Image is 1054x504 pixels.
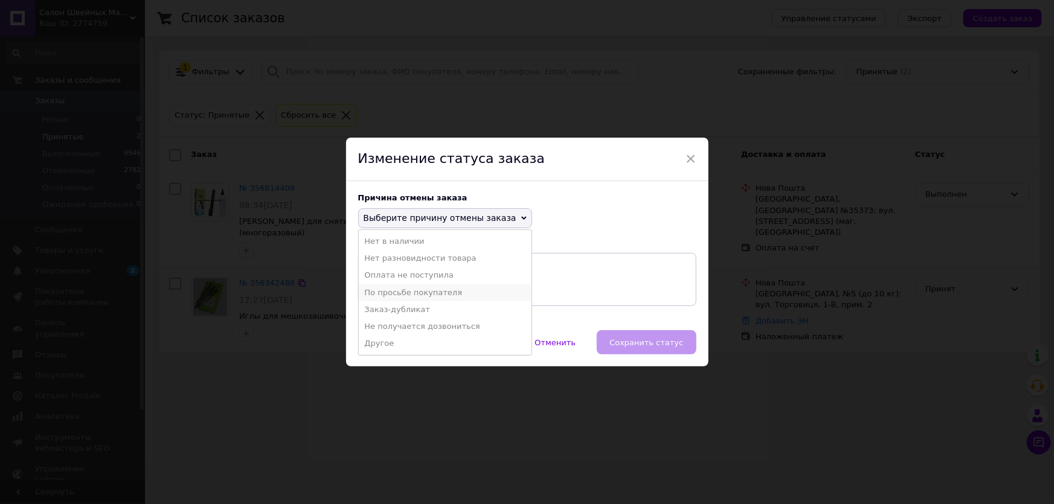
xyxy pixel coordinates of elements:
[359,318,532,335] li: Не получается дозвониться
[359,301,532,318] li: Заказ-дубликат
[358,193,696,202] div: Причина отмены заказа
[346,138,709,181] div: Изменение статуса заказа
[359,284,532,301] li: По просьбе покупателя
[359,267,532,284] li: Оплата не поступила
[359,233,532,250] li: Нет в наличии
[535,338,576,347] span: Отменить
[686,148,696,169] span: ×
[359,335,532,352] li: Другое
[359,250,532,267] li: Нет разновидности товара
[522,330,588,354] button: Отменить
[364,213,516,223] span: Выберите причину отмены заказа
